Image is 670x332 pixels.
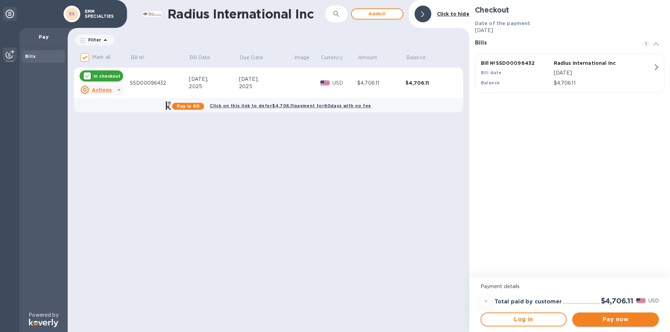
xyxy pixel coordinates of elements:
p: Image [294,54,310,61]
div: $4,706.11 [357,79,405,87]
button: Pay now [572,312,659,326]
u: Actions [92,87,112,93]
b: Pay in 60 [177,103,200,109]
b: Click to hide [437,11,469,17]
button: Bill №SSD00096432Radius International IncBill date[DATE]Balance$4,706.11 [475,54,664,93]
b: Bill date [481,70,502,75]
span: Add bill [357,10,397,18]
p: $4,706.11 [554,79,653,87]
p: In checkout [94,73,120,79]
img: Logo [29,319,58,327]
h3: Total paid by customer [494,299,562,305]
b: Balance [481,80,500,85]
p: Filter [85,37,101,43]
span: Log in [487,315,561,324]
div: 2025 [239,83,293,90]
button: Log in [481,312,567,326]
p: Mark all [92,54,110,61]
p: Bill № [131,54,145,61]
p: Bill № SSD00096432 [481,60,551,67]
img: USD [636,298,646,303]
p: Balance [406,54,426,61]
p: Radius International Inc [554,60,624,67]
b: Date of the payment [475,21,530,26]
div: = [481,296,492,307]
b: ES [69,11,75,16]
div: $4,706.11 [405,79,454,86]
span: 1 [642,40,650,48]
p: Payment details [481,283,659,290]
p: USD [648,297,659,304]
h3: Bills [475,40,634,46]
p: Due Date [240,54,263,61]
h2: $4,706.11 [601,296,633,305]
p: [DATE] [554,69,653,77]
button: Addbill [351,8,403,20]
p: USD [333,79,358,87]
p: Pay [25,33,62,40]
p: Currency [321,54,343,61]
span: Due Date [240,54,272,61]
p: Bill Date [189,54,210,61]
span: Amount [358,54,387,61]
p: Amount [358,54,378,61]
p: EMM SPECIALTIES [85,9,120,19]
h1: Radius International Inc [167,7,325,21]
span: Balance [406,54,435,61]
div: [DATE], [239,76,293,83]
b: Bills [25,54,36,59]
span: Bill Date [189,54,219,61]
h2: Checkout [475,6,664,14]
span: Pay now [578,315,653,324]
img: USD [320,80,330,85]
span: Bill № [131,54,154,61]
div: [DATE], [189,76,239,83]
p: Powered by [29,311,58,319]
b: Click on this link to defer $4,706.11 payment for 60 days with no fee [210,103,371,108]
p: [DATE] [475,27,664,34]
div: SSD00096432 [130,79,189,87]
div: 2025 [189,83,239,90]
